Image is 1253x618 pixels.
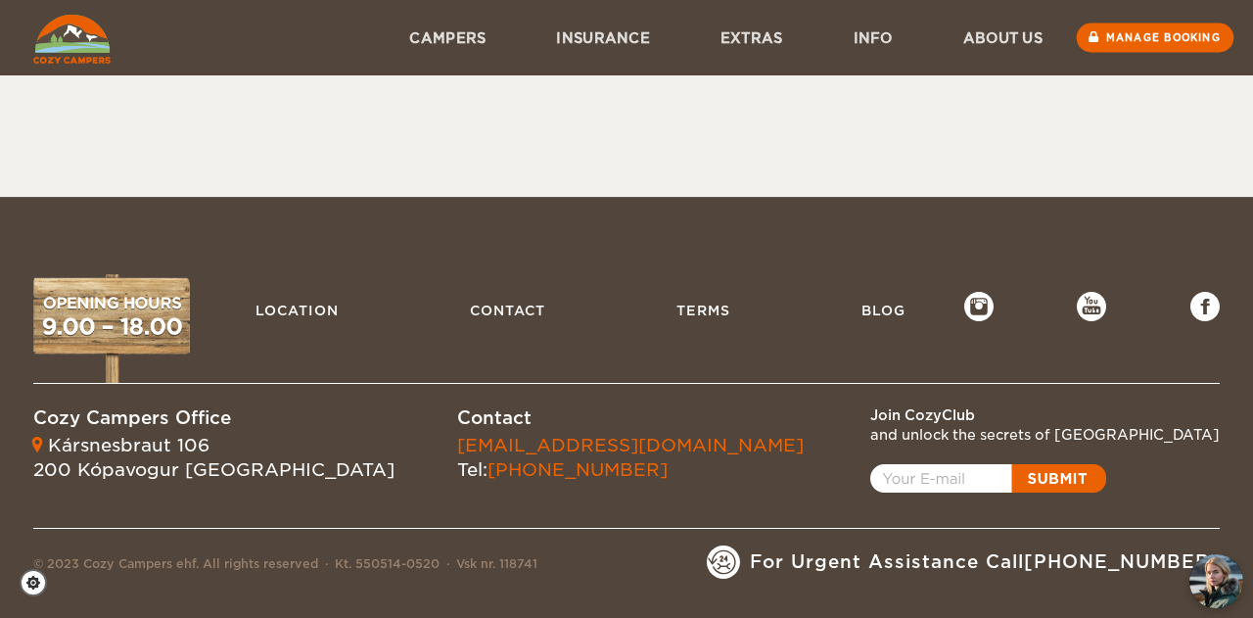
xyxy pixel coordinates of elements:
[33,15,111,64] img: Cozy Campers
[20,569,60,596] a: Cookie settings
[33,433,394,483] div: Kársnesbraut 106 200 Kópavogur [GEOGRAPHIC_DATA]
[750,549,1220,575] span: For Urgent Assistance Call
[1189,554,1243,608] img: Freyja at Cozy Campers
[457,433,804,483] div: Tel:
[457,435,804,455] a: [EMAIL_ADDRESS][DOMAIN_NAME]
[457,405,804,431] div: Contact
[1189,554,1243,608] button: chat-button
[667,292,740,329] a: Terms
[870,464,1106,493] a: Open popup
[33,405,394,431] div: Cozy Campers Office
[1024,551,1220,572] a: [PHONE_NUMBER]
[852,292,915,329] a: Blog
[870,425,1220,445] div: and unlock the secrets of [GEOGRAPHIC_DATA]
[246,292,348,329] a: Location
[487,459,668,480] a: [PHONE_NUMBER]
[1077,24,1234,53] a: Manage booking
[33,555,537,579] div: © 2023 Cozy Campers ehf. All rights reserved Kt. 550514-0520 Vsk nr. 118741
[460,292,555,329] a: Contact
[870,405,1220,425] div: Join CozyClub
